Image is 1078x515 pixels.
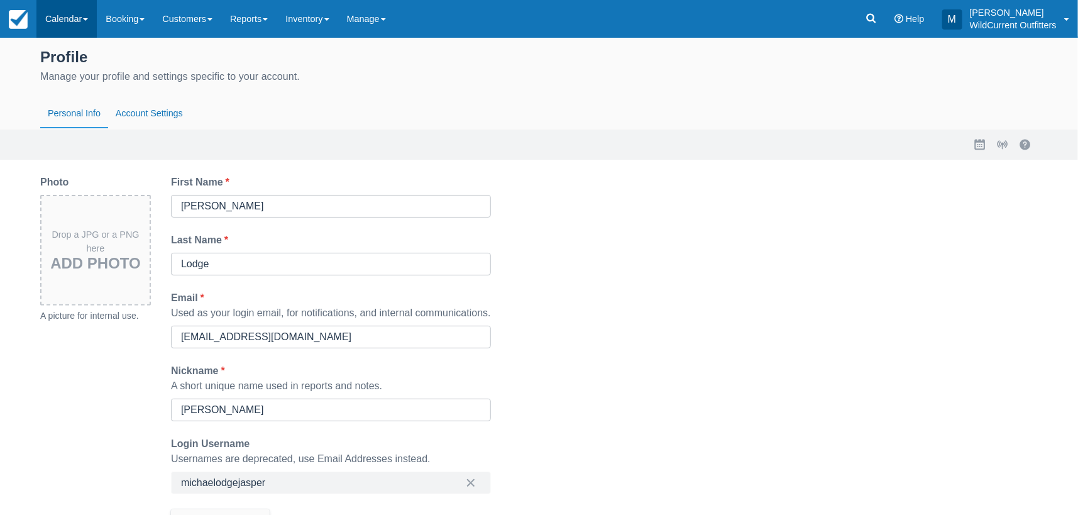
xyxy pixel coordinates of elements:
[41,228,150,272] div: Drop a JPG or a PNG here
[970,19,1057,31] p: WildCurrent Outfitters
[40,175,74,190] label: Photo
[9,10,28,29] img: checkfront-main-nav-mini-logo.png
[171,436,255,451] label: Login Username
[171,233,233,248] label: Last Name
[47,255,145,272] h3: Add Photo
[970,6,1057,19] p: [PERSON_NAME]
[171,291,209,306] label: Email
[906,14,925,24] span: Help
[171,307,491,318] span: Used as your login email, for notifications, and internal communications.
[171,379,491,394] div: A short unique name used in reports and notes.
[40,69,1038,84] div: Manage your profile and settings specific to your account.
[171,363,230,379] label: Nickname
[40,99,108,128] button: Personal Info
[108,99,190,128] button: Account Settings
[942,9,962,30] div: M
[40,45,1038,67] div: Profile
[894,14,903,23] i: Help
[171,451,491,467] div: Usernames are deprecated, use Email Addresses instead.
[40,308,151,323] div: A picture for internal use.
[171,175,234,190] label: First Name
